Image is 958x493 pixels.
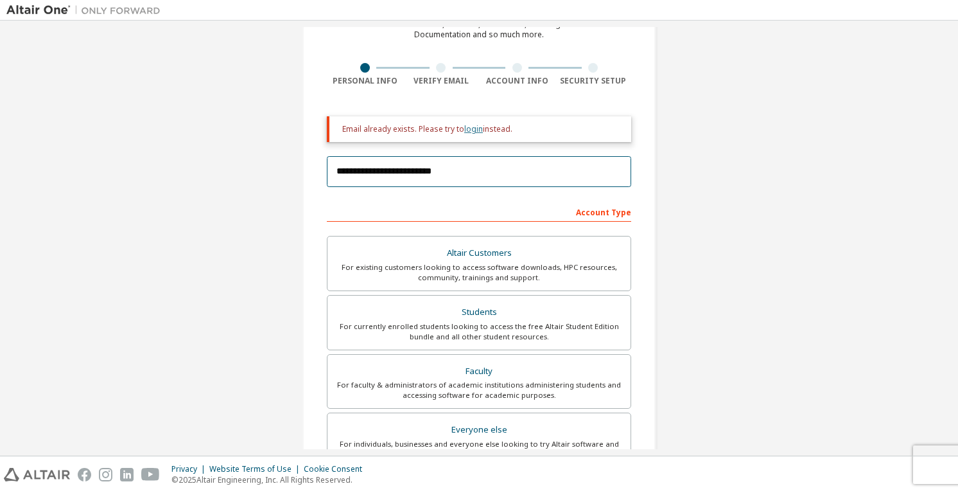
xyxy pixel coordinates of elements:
[335,380,623,400] div: For faculty & administrators of academic institutions administering students and accessing softwa...
[555,76,632,86] div: Security Setup
[479,76,555,86] div: Account Info
[304,464,370,474] div: Cookie Consent
[327,201,631,222] div: Account Type
[335,244,623,262] div: Altair Customers
[120,468,134,481] img: linkedin.svg
[390,19,568,40] div: For Free Trials, Licenses, Downloads, Learning & Documentation and so much more.
[209,464,304,474] div: Website Terms of Use
[4,468,70,481] img: altair_logo.svg
[141,468,160,481] img: youtube.svg
[6,4,167,17] img: Altair One
[335,363,623,381] div: Faculty
[403,76,480,86] div: Verify Email
[464,123,483,134] a: login
[335,421,623,439] div: Everyone else
[342,124,621,134] div: Email already exists. Please try to instead.
[171,474,370,485] p: © 2025 Altair Engineering, Inc. All Rights Reserved.
[335,262,623,283] div: For existing customers looking to access software downloads, HPC resources, community, trainings ...
[171,464,209,474] div: Privacy
[335,321,623,342] div: For currently enrolled students looking to access the free Altair Student Edition bundle and all ...
[99,468,112,481] img: instagram.svg
[327,76,403,86] div: Personal Info
[335,303,623,321] div: Students
[78,468,91,481] img: facebook.svg
[335,439,623,460] div: For individuals, businesses and everyone else looking to try Altair software and explore our prod...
